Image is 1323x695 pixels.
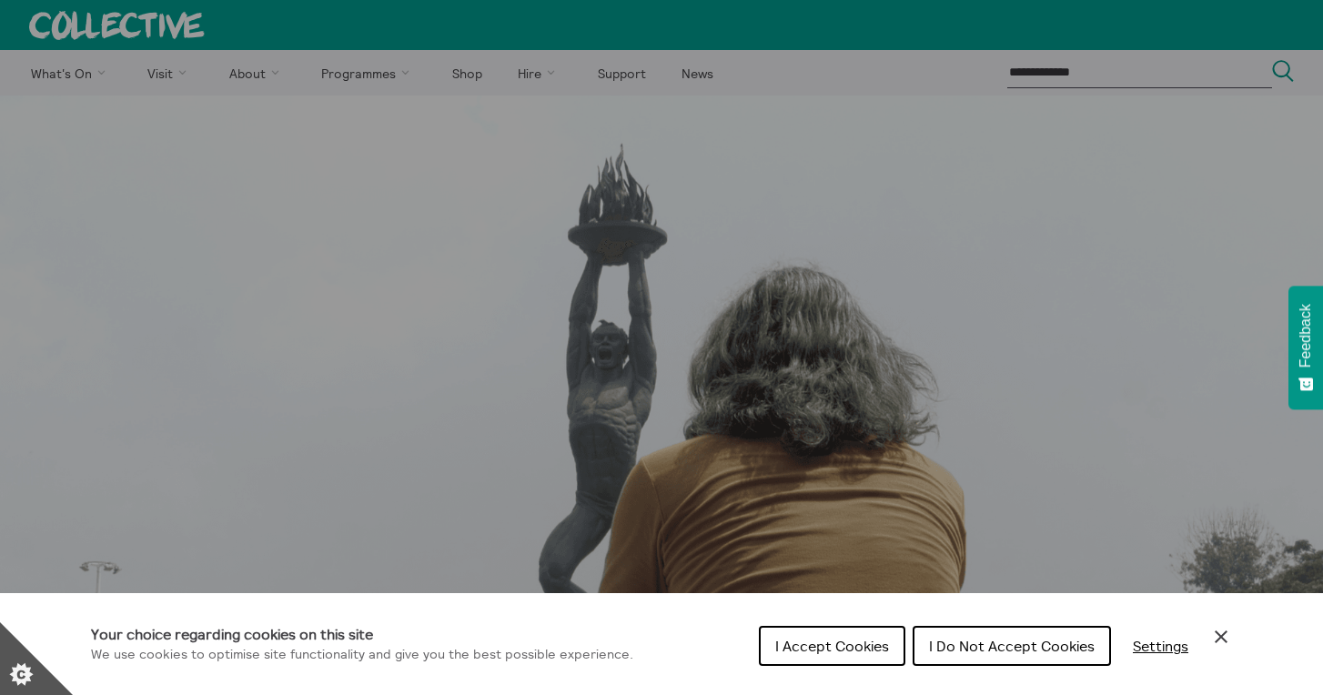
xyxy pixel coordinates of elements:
[1288,286,1323,409] button: Feedback - Show survey
[913,626,1111,666] button: I Do Not Accept Cookies
[1210,626,1232,648] button: Close Cookie Control
[759,626,905,666] button: I Accept Cookies
[929,637,1095,655] span: I Do Not Accept Cookies
[775,637,889,655] span: I Accept Cookies
[1118,628,1203,664] button: Settings
[91,623,633,645] h1: Your choice regarding cookies on this site
[91,645,633,665] p: We use cookies to optimise site functionality and give you the best possible experience.
[1133,637,1188,655] span: Settings
[1298,304,1314,368] span: Feedback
